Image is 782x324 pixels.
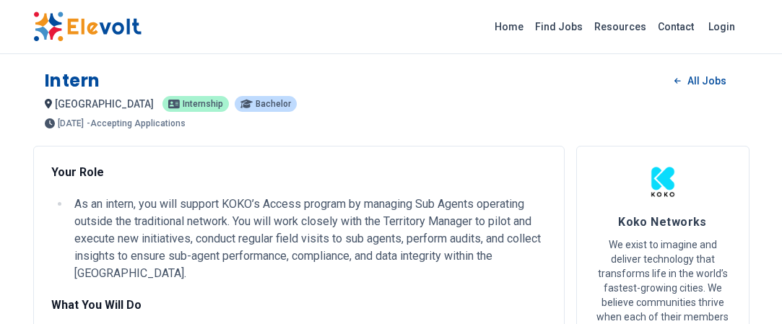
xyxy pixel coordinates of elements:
span: Bachelor [256,100,291,108]
a: Find Jobs [529,15,588,38]
li: As an intern, you will support KOKO’s Access program by managing Sub Agents operating outside the... [70,196,547,282]
h1: Intern [45,69,101,92]
span: internship [183,100,223,108]
a: Home [489,15,529,38]
img: Elevolt [33,12,142,42]
span: [DATE] [58,119,84,128]
span: Koko Networks [618,215,707,229]
a: Contact [652,15,700,38]
strong: What You Will Do [51,298,142,312]
strong: Your Role [51,165,104,179]
img: Koko Networks [645,164,681,200]
a: Login [700,12,744,41]
span: [GEOGRAPHIC_DATA] [55,98,154,110]
a: All Jobs [663,70,737,92]
a: Resources [588,15,652,38]
p: - Accepting Applications [87,119,186,128]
